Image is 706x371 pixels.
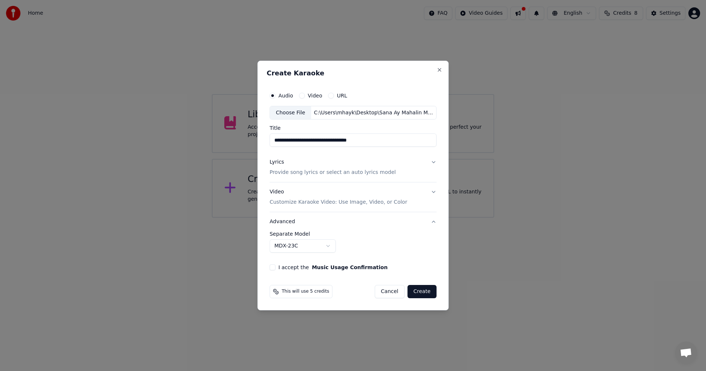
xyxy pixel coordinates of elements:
[270,159,284,166] div: Lyrics
[312,265,388,270] button: I accept the
[270,231,436,258] div: Advanced
[270,231,436,236] label: Separate Model
[278,93,293,98] label: Audio
[270,126,436,131] label: Title
[337,93,347,98] label: URL
[267,70,439,76] h2: Create Karaoke
[308,93,322,98] label: Video
[270,169,396,176] p: Provide song lyrics or select an auto lyrics model
[270,183,436,212] button: VideoCustomize Karaoke Video: Use Image, Video, or Color
[270,153,436,182] button: LyricsProvide song lyrics or select an auto lyrics model
[375,285,404,298] button: Cancel
[278,265,388,270] label: I accept the
[270,189,407,206] div: Video
[311,109,436,117] div: C:\Users\mhayk\Desktop\Sana Ay Mahalin Mo Rin Ako - April Boys.m4a
[270,199,407,206] p: Customize Karaoke Video: Use Image, Video, or Color
[270,212,436,231] button: Advanced
[270,106,311,119] div: Choose File
[407,285,436,298] button: Create
[282,289,329,295] span: This will use 5 credits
